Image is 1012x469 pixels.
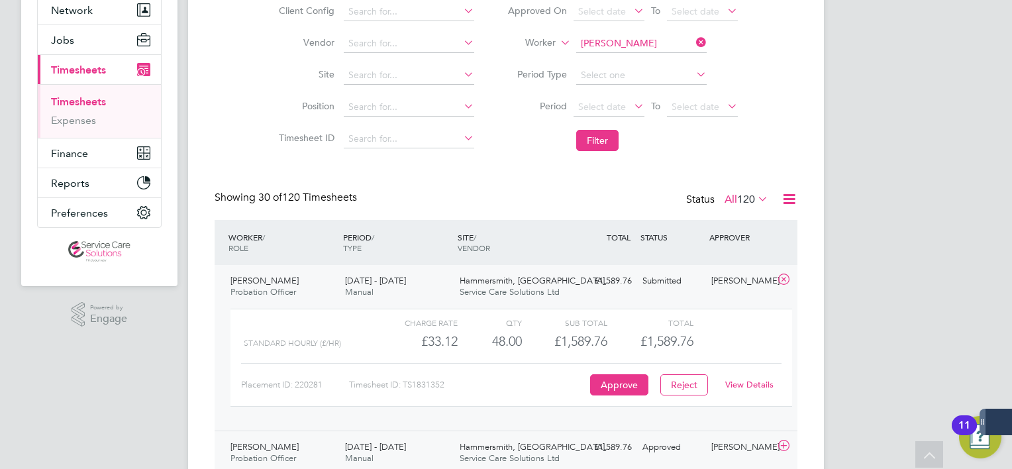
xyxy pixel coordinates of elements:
span: Reports [51,177,89,189]
div: APPROVER [706,225,775,249]
span: / [372,232,374,242]
div: Timesheet ID: TS1831352 [349,374,587,395]
span: Manual [345,286,374,297]
span: Probation Officer [230,452,296,464]
span: Network [51,4,93,17]
div: 48.00 [458,331,522,352]
label: Worker [496,36,556,50]
div: Charge rate [372,315,458,331]
span: ROLE [228,242,248,253]
a: View Details [725,379,774,390]
span: 30 of [258,191,282,204]
button: Timesheets [38,55,161,84]
span: TOTAL [607,232,631,242]
label: Period [507,100,567,112]
span: 120 [737,193,755,206]
span: Jobs [51,34,74,46]
input: Search for... [344,98,474,117]
span: Manual [345,452,374,464]
span: Finance [51,147,88,160]
div: Status [686,191,771,209]
div: PERIOD [340,225,454,260]
button: Reports [38,168,161,197]
span: Hammersmith, [GEOGRAPHIC_DATA],… [460,441,616,452]
input: Select one [576,66,707,85]
div: £33.12 [372,331,458,352]
div: Total [607,315,693,331]
div: Submitted [637,270,706,292]
label: Approved On [507,5,567,17]
label: Timesheet ID [275,132,334,144]
button: Approve [590,374,648,395]
span: Select date [672,101,719,113]
span: TYPE [343,242,362,253]
label: Position [275,100,334,112]
span: Service Care Solutions Ltd [460,452,560,464]
span: / [474,232,476,242]
button: Finance [38,138,161,168]
span: [DATE] - [DATE] [345,275,406,286]
input: Search for... [344,34,474,53]
span: / [262,232,265,242]
div: £1,589.76 [568,437,637,458]
span: 120 Timesheets [258,191,357,204]
div: [PERSON_NAME] [706,437,775,458]
div: WORKER [225,225,340,260]
input: Search for... [576,34,707,53]
div: [PERSON_NAME] [706,270,775,292]
button: Open Resource Center, 11 new notifications [959,416,1001,458]
div: Sub Total [522,315,607,331]
span: To [647,2,664,19]
input: Search for... [344,130,474,148]
span: VENDOR [458,242,490,253]
span: Service Care Solutions Ltd [460,286,560,297]
div: Placement ID: 220281 [241,374,349,395]
div: 11 [958,425,970,443]
label: All [725,193,768,206]
span: Powered by [90,302,127,313]
span: £1,589.76 [640,333,693,349]
div: Timesheets [38,84,161,138]
input: Search for... [344,66,474,85]
div: Showing [215,191,360,205]
label: Vendor [275,36,334,48]
span: Engage [90,313,127,325]
button: Reject [660,374,708,395]
button: Preferences [38,198,161,227]
span: To [647,97,664,115]
a: Powered byEngage [72,302,128,327]
label: Client Config [275,5,334,17]
span: Probation Officer [230,286,296,297]
img: servicecare-logo-retina.png [68,241,130,262]
span: [PERSON_NAME] [230,275,299,286]
a: Go to home page [37,241,162,262]
div: QTY [458,315,522,331]
div: Approved [637,437,706,458]
span: Select date [672,5,719,17]
span: [PERSON_NAME] [230,441,299,452]
div: SITE [454,225,569,260]
a: Expenses [51,114,96,127]
span: [DATE] - [DATE] [345,441,406,452]
button: Filter [576,130,619,151]
div: £1,589.76 [522,331,607,352]
a: Timesheets [51,95,106,108]
span: Hammersmith, [GEOGRAPHIC_DATA],… [460,275,616,286]
label: Period Type [507,68,567,80]
label: Site [275,68,334,80]
span: Select date [578,101,626,113]
span: Standard Hourly (£/HR) [244,339,341,348]
div: £1,589.76 [568,270,637,292]
button: Jobs [38,25,161,54]
span: Timesheets [51,64,106,76]
span: Preferences [51,207,108,219]
input: Search for... [344,3,474,21]
span: Select date [578,5,626,17]
div: STATUS [637,225,706,249]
